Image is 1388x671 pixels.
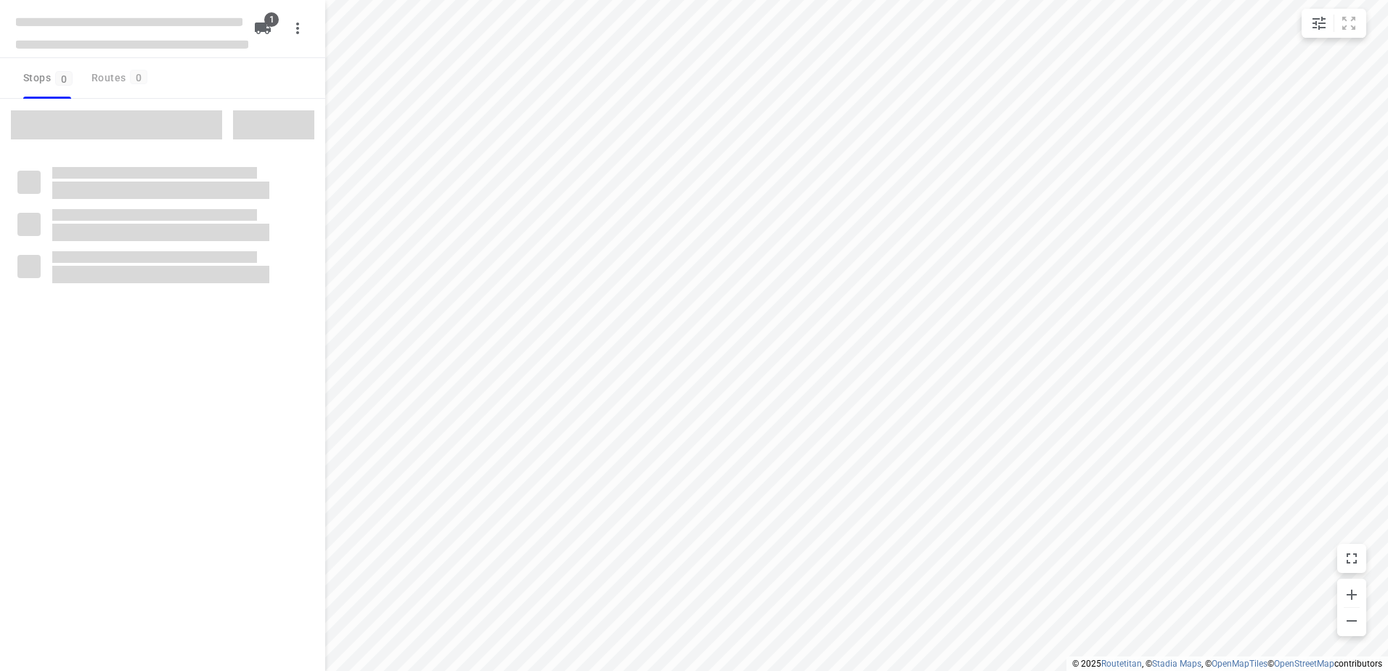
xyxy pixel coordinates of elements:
[1072,659,1382,669] li: © 2025 , © , © © contributors
[1152,659,1201,669] a: Stadia Maps
[1302,9,1366,38] div: small contained button group
[1101,659,1142,669] a: Routetitan
[1212,659,1267,669] a: OpenMapTiles
[1305,9,1334,38] button: Map settings
[1274,659,1334,669] a: OpenStreetMap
